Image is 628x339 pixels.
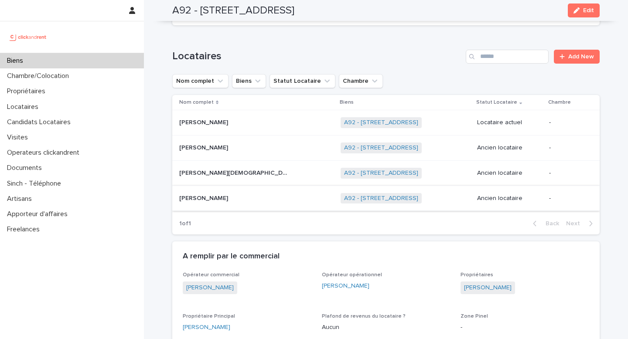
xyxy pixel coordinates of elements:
p: - [549,169,586,177]
a: A92 - [STREET_ADDRESS] [344,195,418,202]
p: Artisans [3,195,39,203]
span: Edit [583,7,594,14]
p: Freelances [3,225,47,234]
span: Plafond de revenus du locataire ? [322,314,406,319]
p: Ancien locataire [477,195,542,202]
tr: [PERSON_NAME][PERSON_NAME] A92 - [STREET_ADDRESS] Ancien locataire- [172,135,600,160]
p: Visites [3,133,35,142]
p: Apporteur d'affaires [3,210,75,218]
a: [PERSON_NAME] [186,283,234,292]
button: Edit [568,3,600,17]
p: Locataires [3,103,45,111]
input: Search [466,50,549,64]
button: Next [563,220,600,227]
span: Propriétaire Principal [183,314,235,319]
tr: [PERSON_NAME][PERSON_NAME] A92 - [STREET_ADDRESS] Ancien locataire- [172,186,600,211]
span: Add New [568,54,594,60]
p: Ancien locataire [477,144,542,152]
p: - [461,323,589,332]
p: Operateurs clickandrent [3,149,86,157]
p: Propriétaires [3,87,52,95]
button: Statut Locataire [270,74,335,88]
button: Chambre [339,74,383,88]
a: A92 - [STREET_ADDRESS] [344,144,418,152]
p: Ancien locataire [477,169,542,177]
a: [PERSON_NAME] [183,323,230,332]
a: A92 - [STREET_ADDRESS] [344,169,418,177]
p: - [549,195,586,202]
span: Next [566,220,585,227]
h1: Locataires [172,50,462,63]
p: - [549,144,586,152]
span: Opérateur commercial [183,272,239,278]
h2: A92 - [STREET_ADDRESS] [172,4,294,17]
a: Add New [554,50,600,64]
p: Chambre [548,98,571,107]
p: Biens [3,57,30,65]
p: Nom complet [179,98,214,107]
p: Statut Locataire [476,98,517,107]
button: Nom complet [172,74,229,88]
p: 1 of 1 [172,213,198,234]
a: [PERSON_NAME] [464,283,512,292]
p: Biens [340,98,354,107]
span: Back [540,220,559,227]
p: Aucun [322,323,451,332]
button: Back [526,220,563,227]
p: [PERSON_NAME] [179,193,230,202]
span: Zone Pinel [461,314,488,319]
p: Locataire actuel [477,119,542,126]
p: [PERSON_NAME][DEMOGRAPHIC_DATA] [179,168,290,177]
p: - [549,119,586,126]
a: [PERSON_NAME] [322,281,369,291]
p: Candidats Locataires [3,118,78,126]
p: [PERSON_NAME] [179,117,230,126]
span: Opérateur opérationnel [322,272,382,278]
img: UCB0brd3T0yccxBKYDjQ [7,28,49,46]
h2: A remplir par le commercial [183,252,280,261]
p: [PERSON_NAME] [179,142,230,152]
p: Documents [3,164,49,172]
p: Sinch - Téléphone [3,180,68,188]
tr: [PERSON_NAME][DEMOGRAPHIC_DATA][PERSON_NAME][DEMOGRAPHIC_DATA] A92 - [STREET_ADDRESS] Ancien loca... [172,160,600,186]
span: Propriétaires [461,272,493,278]
p: Chambre/Colocation [3,72,76,80]
button: Biens [232,74,266,88]
tr: [PERSON_NAME][PERSON_NAME] A92 - [STREET_ADDRESS] Locataire actuel- [172,110,600,136]
a: A92 - [STREET_ADDRESS] [344,119,418,126]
